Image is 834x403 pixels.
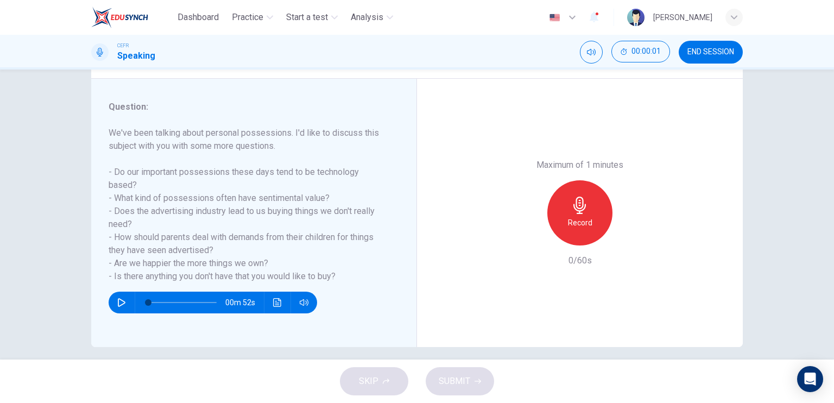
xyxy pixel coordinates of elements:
[109,100,386,114] h6: Question :
[346,8,397,27] button: Analysis
[91,7,148,28] img: EduSynch logo
[568,216,592,229] h6: Record
[548,14,561,22] img: en
[797,366,823,392] div: Open Intercom Messenger
[178,11,219,24] span: Dashboard
[109,127,386,283] h6: We've been talking about personal possessions. I'd like to discuss this subject with you with som...
[653,11,712,24] div: [PERSON_NAME]
[117,42,129,49] span: CEFR
[536,159,623,172] h6: Maximum of 1 minutes
[286,11,328,24] span: Start a test
[117,49,155,62] h1: Speaking
[225,292,264,313] span: 00m 52s
[611,41,670,62] button: 00:00:01
[580,41,603,64] div: Mute
[547,180,612,245] button: Record
[228,8,277,27] button: Practice
[269,292,286,313] button: Click to see the audio transcription
[173,8,223,27] button: Dashboard
[232,11,263,24] span: Practice
[568,254,592,267] h6: 0/60s
[627,9,645,26] img: Profile picture
[631,47,661,56] span: 00:00:01
[611,41,670,64] div: Hide
[91,7,173,28] a: EduSynch logo
[282,8,342,27] button: Start a test
[351,11,383,24] span: Analysis
[679,41,743,64] button: END SESSION
[687,48,734,56] span: END SESSION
